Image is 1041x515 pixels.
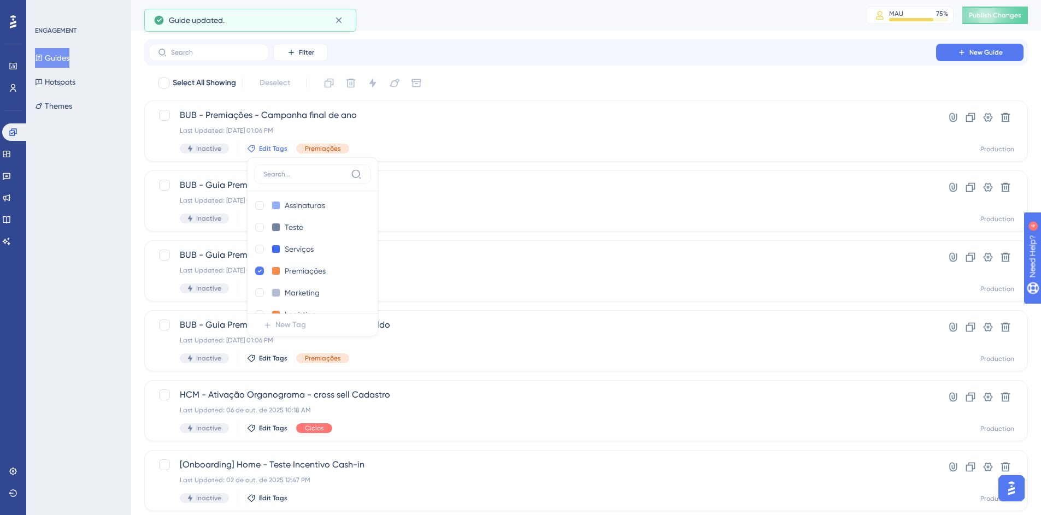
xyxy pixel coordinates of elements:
button: Hotspots [35,72,75,92]
input: New Tag [285,308,328,322]
div: Production [980,494,1014,503]
span: Edit Tags [259,494,287,502]
input: New Tag [285,264,328,278]
div: MAU [889,9,903,18]
span: Edit Tags [259,354,287,363]
div: Production [980,424,1014,433]
button: Edit Tags [247,144,287,153]
button: Publish Changes [962,7,1028,24]
span: Select All Showing [173,76,236,90]
span: Guide updated. [169,14,225,27]
span: Edit Tags [259,424,287,433]
span: BUB - Guia Premiações - Aniversários [180,179,905,192]
div: 75 % [936,9,948,18]
button: Deselect [250,73,300,93]
span: HCM - Ativação Organograma - cross sell Cadastro [180,388,905,401]
span: Premiações [305,144,340,153]
span: BUB - Guia Premiações - Melhorias adição de saldo [180,318,905,332]
div: Production [980,215,1014,223]
div: Last Updated: [DATE] 01:06 PM [180,126,905,135]
input: New Tag [285,286,328,300]
button: Edit Tags [247,424,287,433]
div: 4 [76,5,79,14]
div: Guides [144,8,839,23]
div: Last Updated: 02 de out. de 2025 12:47 PM [180,476,905,484]
span: Inactive [196,284,221,293]
span: Inactive [196,354,221,363]
span: Inactive [196,494,221,502]
button: New Guide [936,44,1024,61]
span: Inactive [196,424,221,433]
span: Premiações [305,354,340,363]
div: Last Updated: 06 de out. de 2025 10:18 AM [180,406,905,415]
div: Production [980,354,1014,363]
input: Search... [263,170,346,179]
span: Ciclos [305,424,324,433]
span: [Onboarding] Home - Teste Incentivo Cash-in [180,458,905,471]
input: New Tag [285,242,328,256]
div: Last Updated: [DATE] 01:06 PM [180,266,905,275]
span: Edit Tags [259,144,287,153]
span: Filter [299,48,314,57]
button: Filter [273,44,328,61]
button: New Tag [254,314,378,336]
button: Guides [35,48,69,68]
span: Deselect [260,76,290,90]
span: BUB - Guia Premiações - MVP Reconhecimento [180,248,905,262]
span: New Tag [275,318,306,332]
div: Last Updated: [DATE] 01:06 PM [180,196,905,205]
button: Edit Tags [247,354,287,363]
span: BUB - Premiações - Campanha final de ano [180,109,905,122]
span: New Guide [969,48,1003,57]
div: ENGAGEMENT [35,26,77,35]
iframe: UserGuiding AI Assistant Launcher [995,472,1028,505]
div: Production [980,145,1014,153]
div: Last Updated: [DATE] 01:06 PM [180,336,905,345]
button: Edit Tags [247,494,287,502]
div: Production [980,285,1014,293]
input: New Tag [285,221,328,234]
span: Inactive [196,214,221,223]
span: Publish Changes [969,11,1021,20]
input: Search [171,49,260,56]
button: Themes [35,96,72,116]
span: Inactive [196,144,221,153]
span: Need Help? [26,3,68,16]
input: New Tag [285,199,328,212]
